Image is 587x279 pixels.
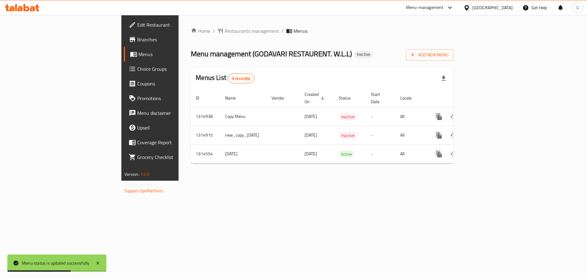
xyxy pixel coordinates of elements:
[124,32,220,47] a: Branches
[137,21,215,28] span: Edit Restaurant
[432,109,446,124] button: more
[124,76,220,91] a: Coupons
[124,91,220,106] a: Promotions
[339,151,354,158] span: Active
[137,65,215,73] span: Choice Groups
[305,112,317,120] span: [DATE]
[124,150,220,164] a: Grocery Checklist
[137,153,215,161] span: Grocery Checklist
[191,47,352,61] span: Menu management ( GODAVARI RESTAURENT. W.L.L )
[446,128,461,143] button: Change Status
[137,139,215,146] span: Coverage Report
[446,147,461,161] button: Change Status
[305,131,317,139] span: [DATE]
[124,17,220,32] a: Edit Restaurant
[305,91,327,105] span: Created On
[271,94,292,102] span: Vendor
[220,126,267,145] td: new_copy_[DATE]
[400,94,419,102] span: Locale
[406,49,453,61] button: Add New Menu
[339,132,357,139] span: Inactive
[220,145,267,163] td: [DATE]
[196,73,254,83] h2: Menus List
[196,94,207,102] span: ID
[138,51,215,58] span: Menus
[140,170,150,178] span: 1.0.0
[137,36,215,43] span: Branches
[305,150,317,158] span: [DATE]
[371,91,388,105] span: Start Date
[124,170,139,178] span: Version:
[220,107,267,126] td: Copy Menu
[137,95,215,102] span: Promotions
[137,80,215,87] span: Coupons
[446,109,461,124] button: Change Status
[411,51,449,59] span: Add New Menu
[354,51,373,58] div: Inactive
[395,126,427,145] td: All
[124,47,220,62] a: Menus
[395,107,427,126] td: All
[124,106,220,120] a: Menu disclaimer
[124,62,220,76] a: Choice Groups
[191,89,495,164] table: enhanced table
[124,120,220,135] a: Upsell
[354,52,373,57] span: Inactive
[124,135,220,150] a: Coverage Report
[339,132,357,139] div: Inactive
[576,4,579,11] span: G
[137,124,215,131] span: Upsell
[432,147,446,161] button: more
[22,260,89,266] div: Menu status is updated successfully
[366,107,395,126] td: -
[217,27,279,35] a: Restaurants management
[395,145,427,163] td: All
[406,4,444,11] div: Menu-management
[282,27,284,35] li: /
[339,94,359,102] span: Status
[472,4,513,11] div: [GEOGRAPHIC_DATA]
[339,113,357,120] span: Inactive
[436,71,451,86] div: Export file
[228,76,254,81] span: 3 record(s)
[432,128,446,143] button: more
[137,109,215,117] span: Menu disclaimer
[225,27,279,35] span: Restaurants management
[124,181,153,189] span: Get support on:
[366,145,395,163] td: -
[427,89,495,107] th: Actions
[124,187,163,195] a: Support.OpsPlatform
[293,27,308,35] span: Menus
[366,126,395,145] td: -
[225,94,244,102] span: Name
[191,27,453,35] nav: breadcrumb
